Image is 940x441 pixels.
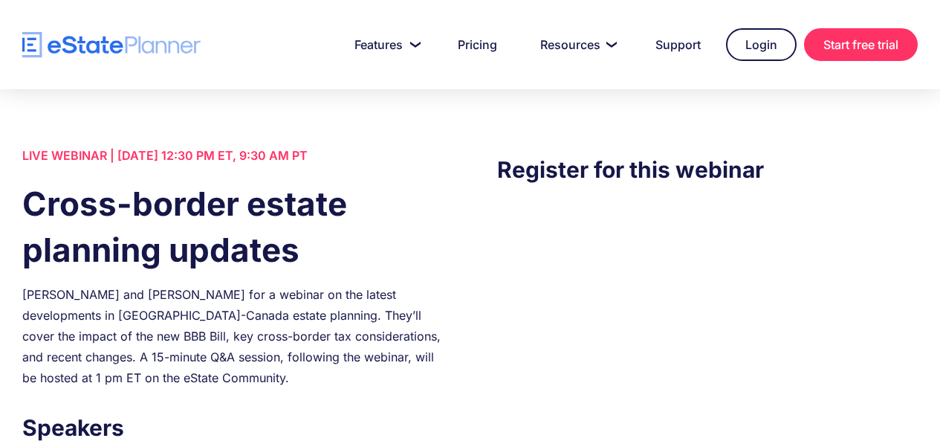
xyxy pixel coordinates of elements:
[726,28,797,61] a: Login
[497,152,918,187] h3: Register for this webinar
[522,30,630,59] a: Resources
[804,28,918,61] a: Start free trial
[22,145,443,166] div: LIVE WEBINAR | [DATE] 12:30 PM ET, 9:30 AM PT
[22,32,201,58] a: home
[22,181,443,273] h1: Cross-border estate planning updates
[638,30,719,59] a: Support
[440,30,515,59] a: Pricing
[337,30,432,59] a: Features
[22,284,443,388] div: [PERSON_NAME] and [PERSON_NAME] for a webinar on the latest developments in [GEOGRAPHIC_DATA]-Can...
